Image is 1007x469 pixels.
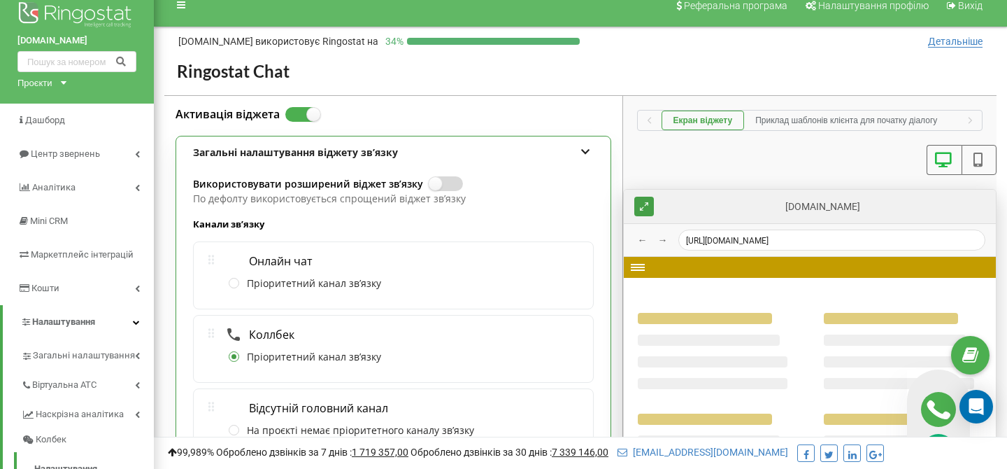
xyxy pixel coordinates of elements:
[378,34,407,48] p: 34 %
[655,232,671,248] button: →
[21,339,154,368] a: Загальні налаштування
[21,398,154,427] a: Наскрізна аналітика
[552,447,608,458] u: 7 339 146,00
[178,34,378,48] p: [DOMAIN_NAME]
[928,36,983,48] span: Детальніше
[176,107,280,122] label: Активація віджета
[17,76,52,90] div: Проєкти
[617,447,788,458] a: [EMAIL_ADDRESS][DOMAIN_NAME]
[36,433,66,447] span: Колбек
[242,254,313,268] span: Онлайн чат
[21,427,154,452] a: Колбек
[30,216,68,226] span: Mini CRM
[31,148,100,159] span: Центр звернень
[352,447,408,458] u: 1 719 357,00
[229,424,474,438] label: На проєкті немає пріоритетного каналу звʼязку
[242,401,388,415] span: Відсутній головний канал
[661,199,986,213] div: [DOMAIN_NAME]
[168,447,214,458] span: 99,989%
[216,447,408,458] span: Оброблено дзвінків за 7 днів :
[410,447,608,458] span: Оброблено дзвінків за 30 днів :
[193,176,423,192] label: Використовувати розширений віджет звʼязку
[193,192,594,206] p: По дефолту використовується спрощений віджет звʼязку
[229,277,381,291] label: Пріоритетний канал звʼязку
[21,368,154,398] a: Віртуальна АТС
[32,182,76,192] span: Аналiтика
[17,34,136,48] a: [DOMAIN_NAME]
[3,305,154,339] a: Налаштування
[255,36,378,47] span: використовує Ringostat на
[678,230,986,251] div: [URL][DOMAIN_NAME]
[36,407,124,421] span: Наскрізна аналітика
[176,136,610,169] div: Загальні налаштування віджету звʼязку
[33,349,135,363] span: Загальні налаштування
[921,392,956,427] img: Callback
[634,232,651,248] button: ←
[25,115,65,125] span: Дашборд
[242,328,294,342] span: Коллбек
[193,216,594,232] p: Канали звʼязку
[744,111,948,130] button: Приклад шаблонів клієнта для початку діалогу
[177,61,984,83] h2: Ringostat Chat
[17,51,136,72] input: Пошук за номером
[662,111,745,130] button: Екран віджету
[32,316,95,327] span: Налаштування
[959,390,993,423] div: Open Intercom Messenger
[32,378,97,392] span: Віртуальна АТС
[31,249,134,260] span: Маркетплейс інтеграцій
[31,283,59,293] span: Кошти
[921,434,956,469] img: Chat
[229,351,381,365] label: Пріоритетний канал звʼязку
